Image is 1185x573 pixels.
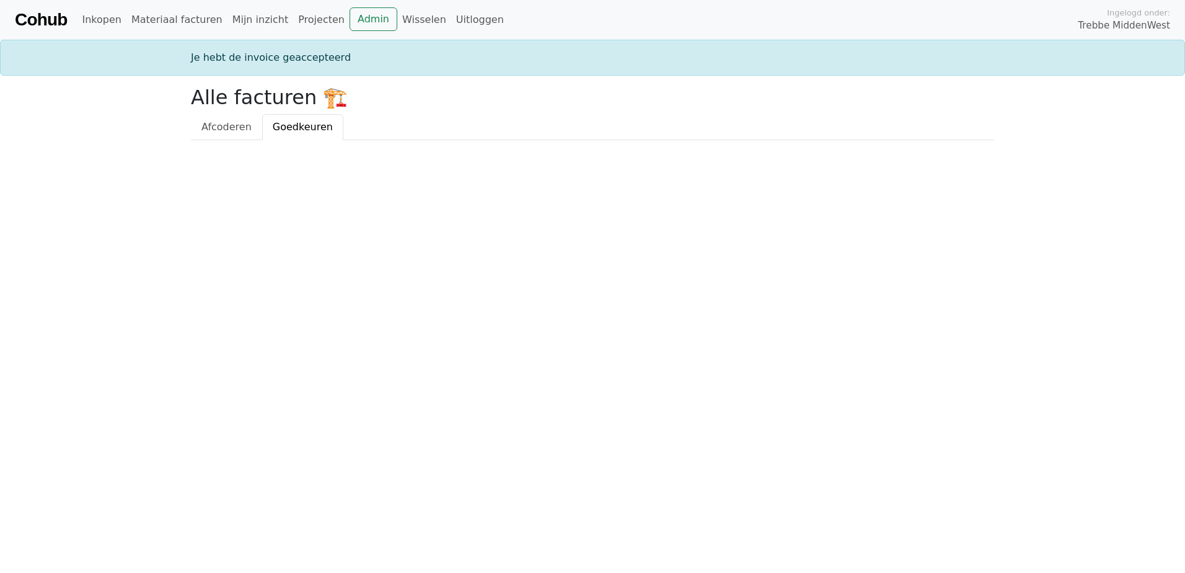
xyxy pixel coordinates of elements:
[15,5,67,35] a: Cohub
[350,7,397,31] a: Admin
[126,7,227,32] a: Materiaal facturen
[397,7,451,32] a: Wisselen
[77,7,126,32] a: Inkopen
[293,7,350,32] a: Projecten
[273,121,333,133] span: Goedkeuren
[227,7,294,32] a: Mijn inzicht
[183,50,1002,65] div: Je hebt de invoice geaccepteerd
[451,7,509,32] a: Uitloggen
[191,86,994,109] h2: Alle facturen 🏗️
[262,114,343,140] a: Goedkeuren
[1078,19,1170,33] span: Trebbe MiddenWest
[191,114,262,140] a: Afcoderen
[1107,7,1170,19] span: Ingelogd onder:
[201,121,252,133] span: Afcoderen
